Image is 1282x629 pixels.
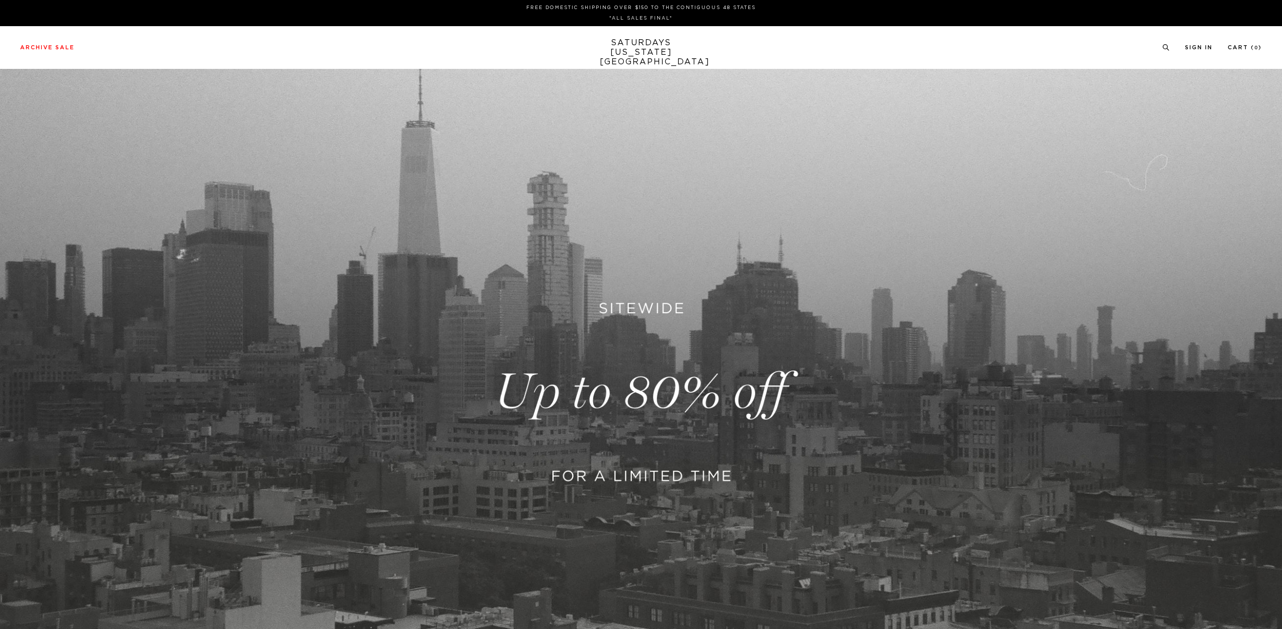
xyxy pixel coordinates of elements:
[1185,45,1213,50] a: Sign In
[24,4,1258,12] p: FREE DOMESTIC SHIPPING OVER $150 TO THE CONTIGUOUS 48 STATES
[1254,46,1258,50] small: 0
[600,38,683,67] a: SATURDAYS[US_STATE][GEOGRAPHIC_DATA]
[20,45,74,50] a: Archive Sale
[1228,45,1262,50] a: Cart (0)
[24,15,1258,22] p: *ALL SALES FINAL*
